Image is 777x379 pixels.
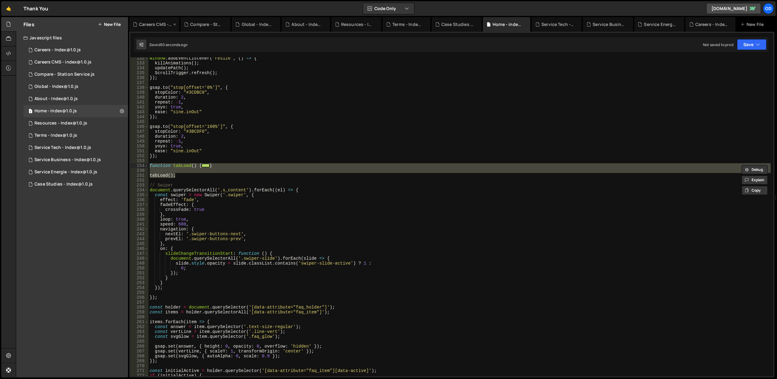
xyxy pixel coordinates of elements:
[34,169,97,175] div: Service Energie - Index@1.0.js
[23,93,128,105] div: 16150/44188.js
[130,251,148,256] div: 247
[130,305,148,310] div: 258
[341,21,374,27] div: Resources - Index@1.0.js
[23,105,128,117] div: 16150/43401.js
[130,188,148,193] div: 234
[34,96,78,102] div: About - Index@1.0.js
[130,290,148,295] div: 255
[130,61,148,66] div: 133
[703,42,733,47] div: Not saved to prod
[23,178,128,190] div: 16150/44116.js
[130,158,148,163] div: 153
[130,319,148,324] div: 261
[130,144,148,149] div: 150
[16,32,128,44] div: Javascript files
[130,334,148,339] div: 264
[23,142,128,154] div: 16150/43704.js
[130,66,148,70] div: 134
[34,108,77,114] div: Home - index@1.0.js
[130,261,148,266] div: 249
[130,266,148,271] div: 250
[34,84,78,89] div: Global - Index@1.0.js
[139,21,172,27] div: Careers CMS - index@1.0.js
[441,21,474,27] div: Case Studies - Index@1.0.js
[706,3,761,14] a: [DOMAIN_NAME]
[130,124,148,129] div: 146
[130,129,148,134] div: 147
[130,168,148,173] div: 230
[130,139,148,144] div: 149
[29,109,32,114] span: 1
[130,217,148,222] div: 240
[130,85,148,90] div: 138
[23,68,128,81] div: 16150/44840.js
[130,285,148,290] div: 254
[23,81,128,93] div: 16150/43695.js
[392,21,423,27] div: Terms - Index@1.0.js
[130,339,148,344] div: 265
[130,368,148,373] div: 271
[23,154,128,166] div: 16150/43693.js
[742,165,768,174] button: Debug
[130,271,148,276] div: 251
[130,227,148,232] div: 242
[130,178,148,183] div: 232
[130,75,148,80] div: 136
[130,310,148,315] div: 259
[34,121,87,126] div: Resources - Index@1.0.js
[130,163,148,168] div: 154
[34,60,91,65] div: Careers CMS - index@1.0.js
[23,44,128,56] div: 16150/44830.js
[130,241,148,246] div: 245
[763,3,774,14] a: Od
[34,145,91,150] div: Service Tech - Index@1.0.js
[34,182,93,187] div: Case Studies - Index@1.0.js
[130,300,148,305] div: 257
[23,21,34,28] h2: Files
[130,232,148,236] div: 243
[149,42,187,47] div: Saved
[130,80,148,85] div: 137
[34,47,81,53] div: Careers - Index@1.0.js
[130,344,148,349] div: 266
[363,3,414,14] button: Code Only
[34,157,101,163] div: Service Business - Index@1.0.js
[130,329,148,334] div: 263
[160,42,187,47] div: 50 seconds ago
[130,354,148,359] div: 268
[130,149,148,153] div: 151
[130,324,148,329] div: 262
[1,1,16,16] a: 🤙
[34,72,94,77] div: Compare - Station Service.js
[130,202,148,207] div: 237
[130,276,148,280] div: 252
[242,21,273,27] div: Global - Index@1.0.js
[695,21,728,27] div: Careers - Index@1.0.js
[130,90,148,95] div: 139
[23,5,48,12] div: Thank You
[130,246,148,251] div: 246
[130,134,148,139] div: 148
[23,117,128,129] div: 16150/43656.js
[130,315,148,319] div: 260
[23,129,128,142] div: 16150/43555.js
[130,349,148,354] div: 267
[23,166,128,178] div: 16150/43762.js
[644,21,677,27] div: Service Energie - Index@1.0.js
[130,207,148,212] div: 238
[737,39,767,50] button: Save
[130,212,148,217] div: 239
[493,21,523,27] div: Home - index@1.0.js
[742,175,768,185] button: Explain
[130,295,148,300] div: 256
[34,133,77,138] div: Terms - Index@1.0.js
[130,95,148,100] div: 140
[292,21,323,27] div: About - Index@1.0.js
[130,100,148,105] div: 141
[130,193,148,197] div: 235
[130,256,148,261] div: 248
[742,186,768,195] button: Copy
[130,173,148,178] div: 231
[130,373,148,378] div: 272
